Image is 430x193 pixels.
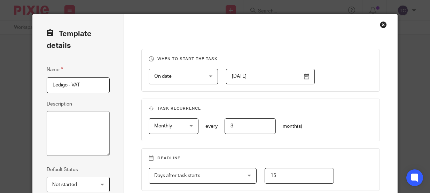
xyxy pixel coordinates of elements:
[47,66,63,74] label: Name
[283,124,302,129] span: month(s)
[154,124,172,128] span: Monthly
[205,123,218,130] p: every
[149,156,373,161] h3: Deadline
[149,106,373,111] h3: Task recurrence
[47,166,78,173] label: Default Status
[154,74,172,79] span: On date
[149,56,373,62] h3: When to start the task
[47,28,110,52] h2: Template details
[52,182,77,187] span: Not started
[380,21,387,28] div: Close this dialog window
[154,173,200,178] span: Days after task starts
[47,101,72,108] label: Description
